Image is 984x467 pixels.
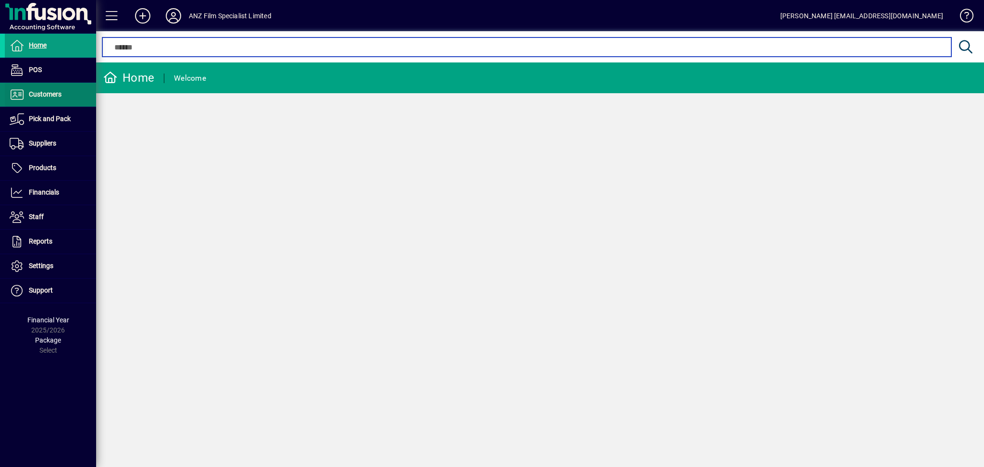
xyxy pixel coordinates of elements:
a: Financials [5,181,96,205]
span: Suppliers [29,139,56,147]
button: Add [127,7,158,25]
a: Products [5,156,96,180]
span: Pick and Pack [29,115,71,123]
a: Settings [5,254,96,278]
a: POS [5,58,96,82]
span: Customers [29,90,61,98]
span: Settings [29,262,53,270]
a: Pick and Pack [5,107,96,131]
span: Financial Year [27,316,69,324]
a: Reports [5,230,96,254]
a: Staff [5,205,96,229]
span: Support [29,286,53,294]
a: Knowledge Base [953,2,972,33]
div: [PERSON_NAME] [EMAIL_ADDRESS][DOMAIN_NAME] [780,8,943,24]
a: Customers [5,83,96,107]
div: ANZ Film Specialist Limited [189,8,271,24]
span: Reports [29,237,52,245]
span: POS [29,66,42,74]
a: Suppliers [5,132,96,156]
span: Staff [29,213,44,221]
button: Profile [158,7,189,25]
span: Package [35,336,61,344]
span: Financials [29,188,59,196]
span: Home [29,41,47,49]
div: Welcome [174,71,206,86]
div: Home [103,70,154,86]
a: Support [5,279,96,303]
span: Products [29,164,56,172]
